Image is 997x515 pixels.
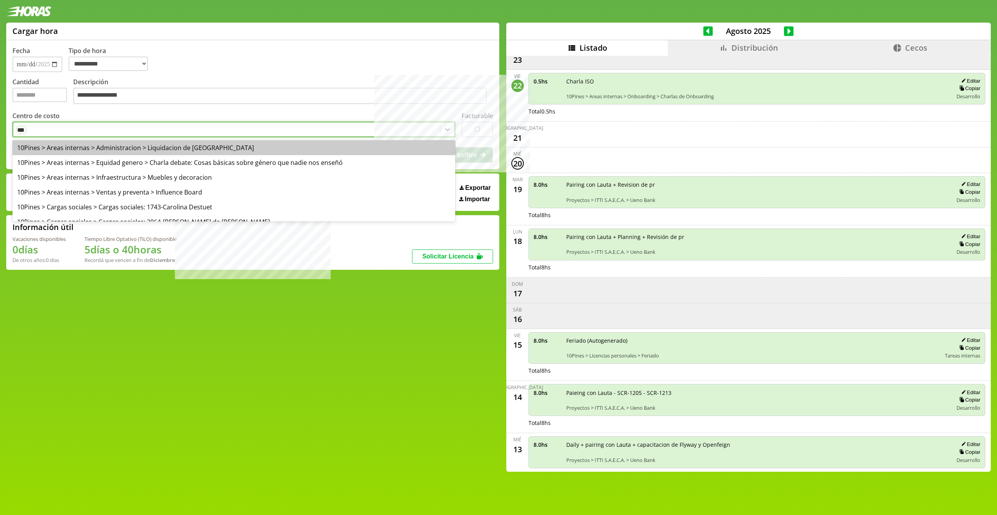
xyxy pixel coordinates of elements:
label: Centro de costo [12,111,60,120]
select: Tipo de hora [69,57,148,71]
div: scrollable content [506,56,991,471]
button: Copiar [957,449,980,455]
div: De otros años: 0 días [12,257,66,264]
button: Exportar [457,184,493,192]
span: 10Pines > Areas internas > Onboarding > Charlas de Onboarding [566,93,948,100]
div: mié [513,150,521,157]
div: 21 [511,131,524,144]
label: Cantidad [12,78,73,106]
label: Descripción [73,78,493,106]
div: mié [513,436,521,443]
span: Listado [580,42,607,53]
span: Desarrollo [956,457,980,464]
div: 10Pines > Areas internas > Infraestructura > Muebles y decoracion [12,170,455,185]
div: 18 [511,235,524,248]
b: Diciembre [150,257,175,264]
button: Copiar [957,85,980,92]
span: 8.0 hs [534,233,561,241]
span: Solicitar Licencia [422,253,474,260]
div: 20 [511,157,524,170]
div: 22 [511,80,524,92]
span: Tareas internas [945,352,980,359]
h1: 5 días o 40 horas [85,242,177,257]
span: Distribución [731,42,778,53]
span: 0.5 hs [534,78,561,85]
button: Editar [959,78,980,84]
div: Recordá que vencen a fin de [85,257,177,264]
span: Cecos [905,42,927,53]
button: Editar [959,441,980,448]
span: Desarrollo [956,404,980,411]
div: 16 [511,313,524,326]
span: 8.0 hs [534,441,561,448]
span: Proyectos > ITTI S.A.E.C.A. > Ueno Bank [566,404,948,411]
span: Proyectos > ITTI S.A.E.C.A. > Ueno Bank [566,196,948,204]
span: Proyectos > ITTI S.A.E.C.A. > Ueno Bank [566,248,948,255]
span: 8.0 hs [534,337,561,344]
div: 23 [511,54,524,66]
div: 15 [511,339,524,351]
span: Desarrollo [956,93,980,100]
button: Editar [959,181,980,188]
button: Copiar [957,189,980,195]
div: 10Pines > Cargas sociales > Cargas sociales: 1743-Carolina Destuet [12,200,455,214]
h2: Información útil [12,222,74,232]
div: 10Pines > Cargas sociales > Cargas sociales: 2064-[PERSON_NAME] da [PERSON_NAME] [12,214,455,229]
span: Pairing con Lauta + Revision de pr [566,181,948,188]
div: mar [513,176,523,183]
div: 13 [511,443,524,455]
div: 19 [511,183,524,195]
button: Copiar [957,345,980,351]
button: Editar [959,337,980,343]
label: Facturable [462,111,493,120]
span: Desarrollo [956,248,980,255]
div: Total 0.5 hs [528,108,986,115]
div: 17 [511,287,524,300]
div: Total 8 hs [528,211,986,219]
div: sáb [513,306,522,313]
span: Exportar [465,184,491,191]
div: vie [514,73,521,80]
span: 8.0 hs [534,181,561,188]
span: Agosto 2025 [713,26,784,36]
textarea: Descripción [73,88,487,104]
div: [DEMOGRAPHIC_DATA] [492,125,543,131]
input: Cantidad [12,88,67,102]
h1: 0 días [12,242,66,257]
button: Editar [959,233,980,240]
div: [DEMOGRAPHIC_DATA] [492,384,543,391]
span: Charla ISO [566,78,948,85]
label: Tipo de hora [69,46,154,72]
span: Importar [465,196,490,203]
span: Daily + pairing con Lauta + capacitacion de Flyway y Openfeign [566,441,948,448]
div: lun [513,228,522,235]
div: 10Pines > Areas internas > Administracion > Liquidacion de [GEOGRAPHIC_DATA] [12,140,455,155]
div: 14 [511,391,524,403]
span: Feriado (Autogenerado) [566,337,940,344]
span: 8.0 hs [534,389,561,396]
div: Total 8 hs [528,367,986,374]
span: Proyectos > ITTI S.A.E.C.A. > Ueno Bank [566,457,948,464]
div: dom [512,281,523,287]
div: vie [514,332,521,339]
button: Copiar [957,241,980,248]
div: Vacaciones disponibles [12,235,66,242]
div: Tiempo Libre Optativo (TiLO) disponible [85,235,177,242]
label: Fecha [12,46,30,55]
div: 10Pines > Areas internas > Ventas y preventa > Influence Board [12,185,455,200]
button: Copiar [957,396,980,403]
span: 10Pines > Licencias personales > Feriado [566,352,940,359]
span: Pairing con Lauta + Planning + Revisión de pr [566,233,948,241]
div: Total 8 hs [528,419,986,427]
button: Solicitar Licencia [412,250,493,264]
h1: Cargar hora [12,26,58,36]
button: Editar [959,389,980,396]
div: Total 8 hs [528,264,986,271]
span: Desarrollo [956,196,980,204]
div: 10Pines > Areas internas > Equidad genero > Charla debate: Cosas básicas sobre género que nadie n... [12,155,455,170]
img: logotipo [6,6,51,16]
span: Paieing con Lauta - SCR-1205 - SCR-1213 [566,389,948,396]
